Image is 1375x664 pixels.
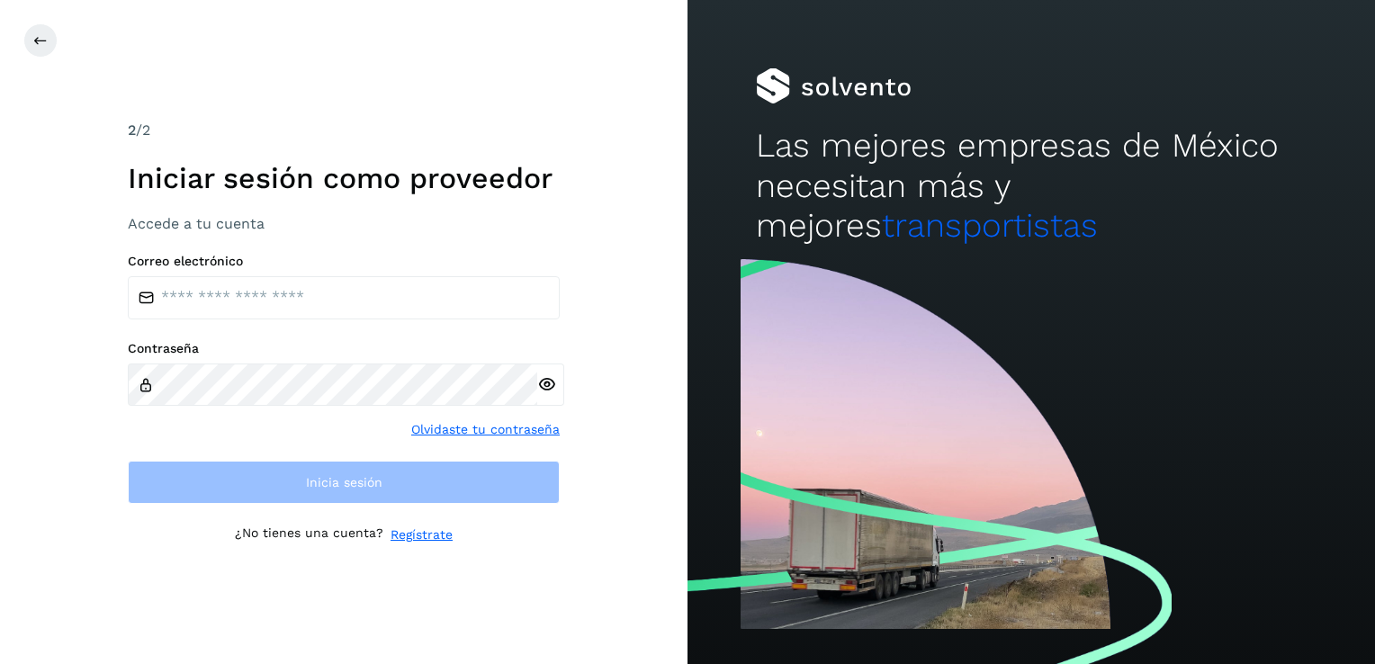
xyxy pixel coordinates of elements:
label: Contraseña [128,341,560,356]
label: Correo electrónico [128,254,560,269]
h1: Iniciar sesión como proveedor [128,161,560,195]
a: Olvidaste tu contraseña [411,420,560,439]
span: 2 [128,121,136,139]
span: transportistas [882,206,1098,245]
span: Inicia sesión [306,476,382,489]
p: ¿No tienes una cuenta? [235,525,383,544]
h2: Las mejores empresas de México necesitan más y mejores [756,126,1306,246]
button: Inicia sesión [128,461,560,504]
div: /2 [128,120,560,141]
h3: Accede a tu cuenta [128,215,560,232]
a: Regístrate [391,525,453,544]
